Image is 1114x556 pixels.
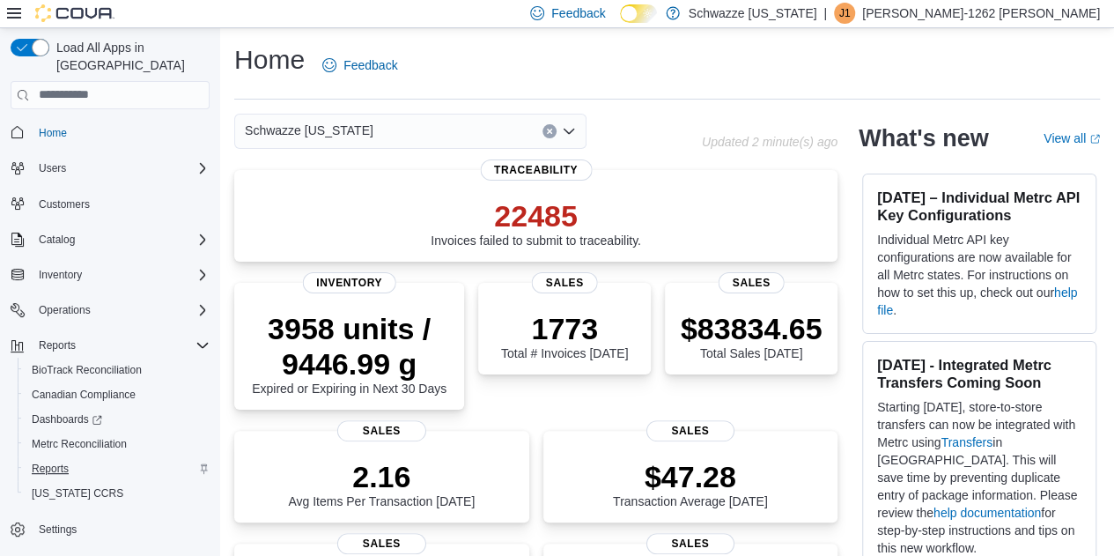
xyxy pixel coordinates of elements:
a: [US_STATE] CCRS [25,483,130,504]
button: Home [4,120,217,145]
span: Reports [32,462,69,476]
span: Operations [39,303,91,317]
span: Dashboards [25,409,210,430]
p: | [823,3,827,24]
button: Users [32,158,73,179]
span: Metrc Reconciliation [32,437,127,451]
h1: Home [234,42,305,78]
p: Schwazze [US_STATE] [689,3,817,24]
p: 3958 units / 9446.99 g [248,311,450,382]
h3: [DATE] – Individual Metrc API Key Configurations [877,189,1081,224]
p: 22485 [431,198,641,234]
span: Reports [39,338,76,352]
img: Cova [35,4,114,22]
div: Transaction Average [DATE] [613,459,768,508]
span: BioTrack Reconciliation [25,360,210,381]
a: Settings [32,519,84,540]
a: Transfers [941,435,992,449]
a: help file [877,285,1077,317]
svg: External link [1089,134,1100,145]
a: Home [32,122,74,144]
p: [PERSON_NAME]-1262 [PERSON_NAME] [862,3,1100,24]
span: Operations [32,300,210,321]
button: Reports [18,456,217,481]
span: Users [32,158,210,179]
button: Operations [4,298,217,322]
span: Dashboards [32,412,102,426]
span: Inventory [39,268,82,282]
span: Sales [646,420,734,441]
div: Total Sales [DATE] [681,311,823,360]
div: Invoices failed to submit to traceability. [431,198,641,248]
button: BioTrack Reconciliation [18,358,217,382]
button: Catalog [4,227,217,252]
span: Catalog [39,233,75,247]
span: BioTrack Reconciliation [32,363,142,377]
button: [US_STATE] CCRS [18,481,217,506]
button: Canadian Compliance [18,382,217,407]
span: Catalog [32,229,210,250]
span: Load All Apps in [GEOGRAPHIC_DATA] [49,39,210,74]
span: Feedback [551,4,605,22]
p: 2.16 [288,459,475,494]
a: Dashboards [25,409,109,430]
a: Customers [32,194,97,215]
span: Settings [32,518,210,540]
button: Reports [4,333,217,358]
div: Total # Invoices [DATE] [501,311,628,360]
span: Home [32,122,210,144]
span: Sales [532,272,598,293]
button: Catalog [32,229,82,250]
a: BioTrack Reconciliation [25,360,149,381]
button: Inventory [4,263,217,287]
a: help documentation [933,506,1041,520]
span: Reports [32,335,210,356]
span: Sales [337,420,425,441]
span: J1 [839,3,851,24]
span: Users [39,161,66,175]
p: $83834.65 [681,311,823,346]
span: Schwazze [US_STATE] [245,120,373,141]
a: Feedback [315,48,404,83]
span: [US_STATE] CCRS [32,486,123,500]
span: Home [39,126,67,140]
button: Clear input [542,124,557,138]
a: Metrc Reconciliation [25,434,134,455]
a: Reports [25,458,76,479]
span: Inventory [302,272,396,293]
a: Canadian Compliance [25,384,143,405]
input: Dark Mode [620,4,657,23]
button: Operations [32,300,98,321]
span: Sales [719,272,785,293]
button: Open list of options [562,124,576,138]
span: Customers [32,193,210,215]
h2: What's new [859,124,988,152]
span: Traceability [480,159,592,181]
a: View allExternal link [1044,131,1100,145]
div: Avg Items Per Transaction [DATE] [288,459,475,508]
p: Individual Metrc API key configurations are now available for all Metrc states. For instructions ... [877,231,1081,319]
h3: [DATE] - Integrated Metrc Transfers Coming Soon [877,356,1081,391]
p: 1773 [501,311,628,346]
span: Customers [39,197,90,211]
span: Reports [25,458,210,479]
button: Users [4,156,217,181]
button: Inventory [32,264,89,285]
span: Canadian Compliance [32,388,136,402]
button: Reports [32,335,83,356]
span: Canadian Compliance [25,384,210,405]
span: Inventory [32,264,210,285]
span: Metrc Reconciliation [25,434,210,455]
span: Washington CCRS [25,483,210,504]
p: Updated 2 minute(s) ago [702,135,837,149]
span: Sales [646,533,734,554]
div: Jeremy-1262 Goins [834,3,855,24]
button: Metrc Reconciliation [18,432,217,456]
div: Expired or Expiring in Next 30 Days [248,311,450,396]
span: Feedback [343,56,397,74]
span: Settings [39,523,77,537]
button: Settings [4,516,217,542]
button: Customers [4,191,217,217]
span: Sales [337,533,425,554]
p: $47.28 [613,459,768,494]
